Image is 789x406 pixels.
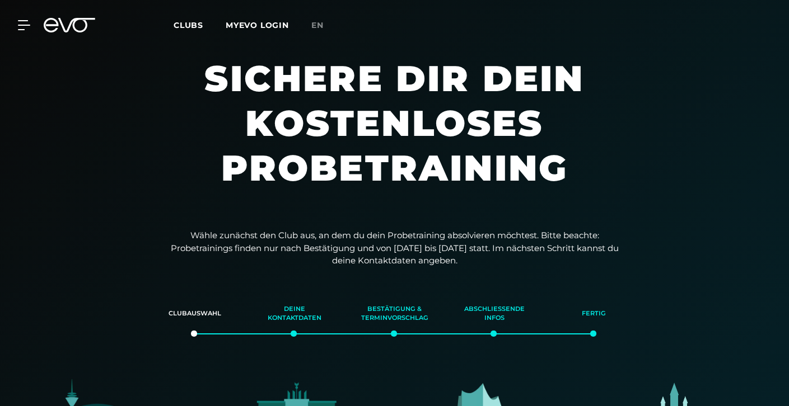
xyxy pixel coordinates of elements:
span: en [311,20,324,30]
div: Deine Kontaktdaten [259,299,330,329]
div: Bestätigung & Terminvorschlag [358,299,430,329]
div: Abschließende Infos [459,299,530,329]
a: Clubs [174,20,226,30]
div: Fertig [558,299,630,329]
a: MYEVO LOGIN [226,20,289,30]
h1: Sichere dir dein kostenloses Probetraining [137,56,652,213]
a: en [311,19,337,32]
div: Clubauswahl [159,299,231,329]
p: Wähle zunächst den Club aus, an dem du dein Probetraining absolvieren möchtest. Bitte beachte: Pr... [171,229,619,267]
span: Clubs [174,20,203,30]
